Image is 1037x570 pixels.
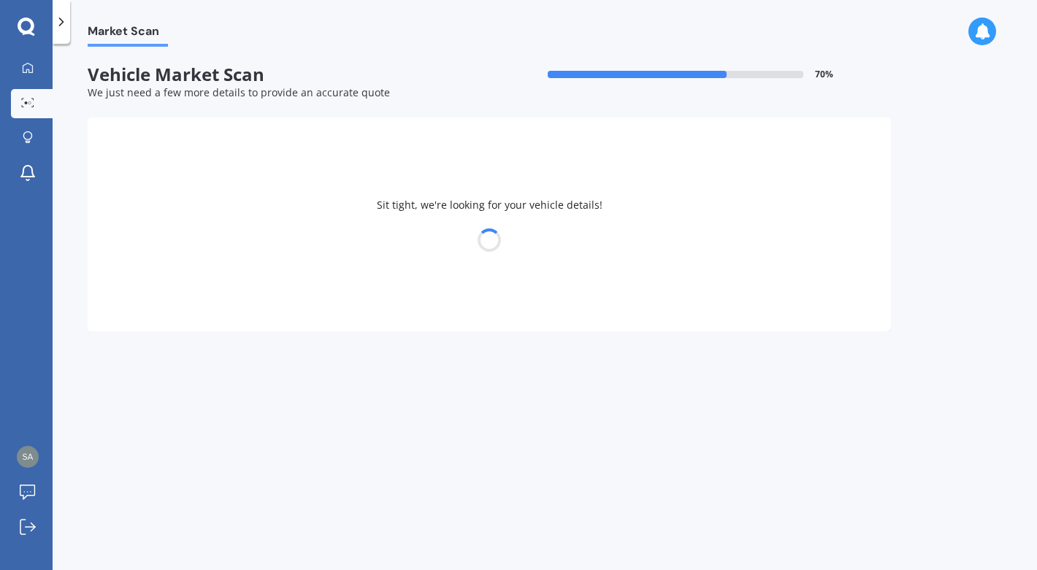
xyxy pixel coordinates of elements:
[17,446,39,468] img: f4550b2aef9cb47b3cb51924fa49377f
[88,118,891,331] div: Sit tight, we're looking for your vehicle details!
[88,85,390,99] span: We just need a few more details to provide an accurate quote
[88,24,168,44] span: Market Scan
[815,69,833,80] span: 70 %
[88,64,489,85] span: Vehicle Market Scan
